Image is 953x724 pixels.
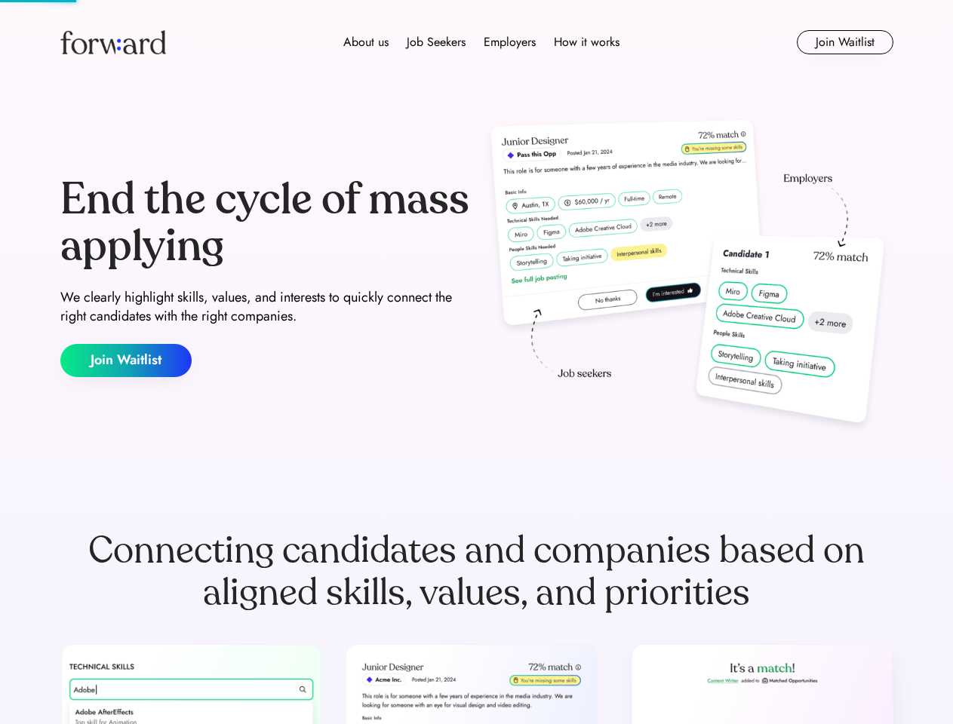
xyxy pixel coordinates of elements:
img: Forward logo [60,30,166,54]
div: Job Seekers [407,33,466,51]
div: Employers [484,33,536,51]
img: hero-image.png [483,115,893,439]
div: How it works [554,33,619,51]
div: About us [343,33,389,51]
button: Join Waitlist [797,30,893,54]
div: End the cycle of mass applying [60,176,471,269]
div: We clearly highlight skills, values, and interests to quickly connect the right candidates with t... [60,288,471,326]
div: Connecting candidates and companies based on aligned skills, values, and priorities [60,529,893,614]
button: Join Waitlist [60,344,192,377]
